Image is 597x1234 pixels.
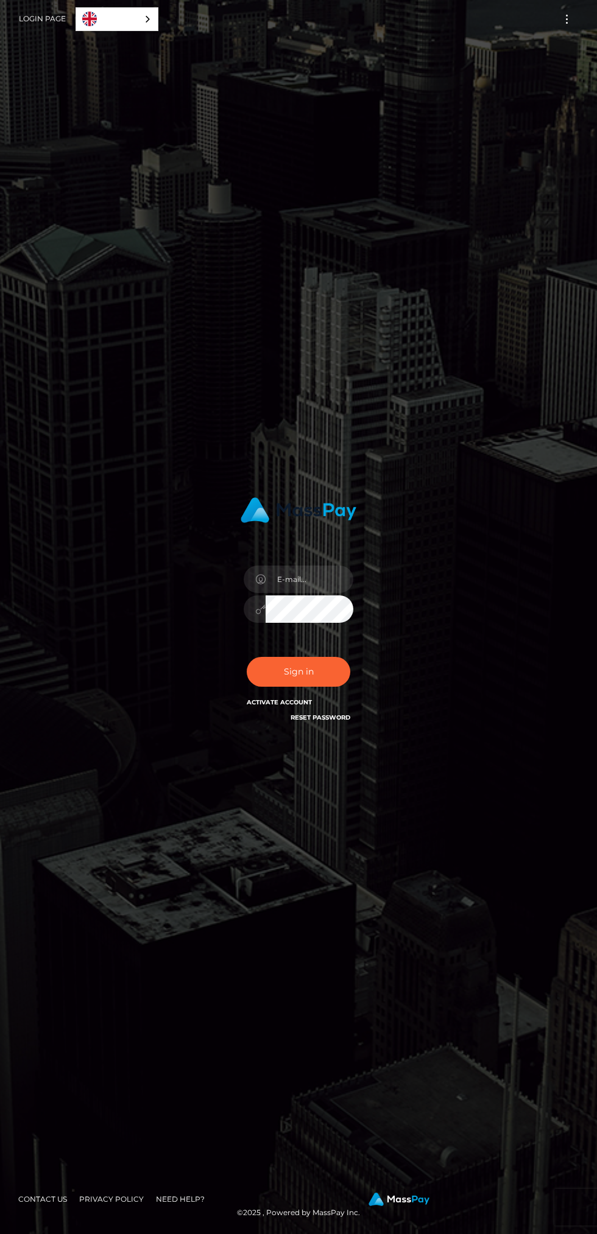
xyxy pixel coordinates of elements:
[76,8,158,30] a: English
[151,1190,210,1208] a: Need Help?
[76,7,158,31] aside: Language selected: English
[13,1190,72,1208] a: Contact Us
[74,1190,149,1208] a: Privacy Policy
[9,1193,588,1219] div: © 2025 , Powered by MassPay Inc.
[247,657,350,687] button: Sign in
[19,6,66,32] a: Login Page
[369,1193,429,1206] img: MassPay
[247,698,312,706] a: Activate Account
[76,7,158,31] div: Language
[266,566,353,593] input: E-mail...
[241,497,356,523] img: MassPay Login
[556,11,578,27] button: Toggle navigation
[291,713,350,721] a: Reset Password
